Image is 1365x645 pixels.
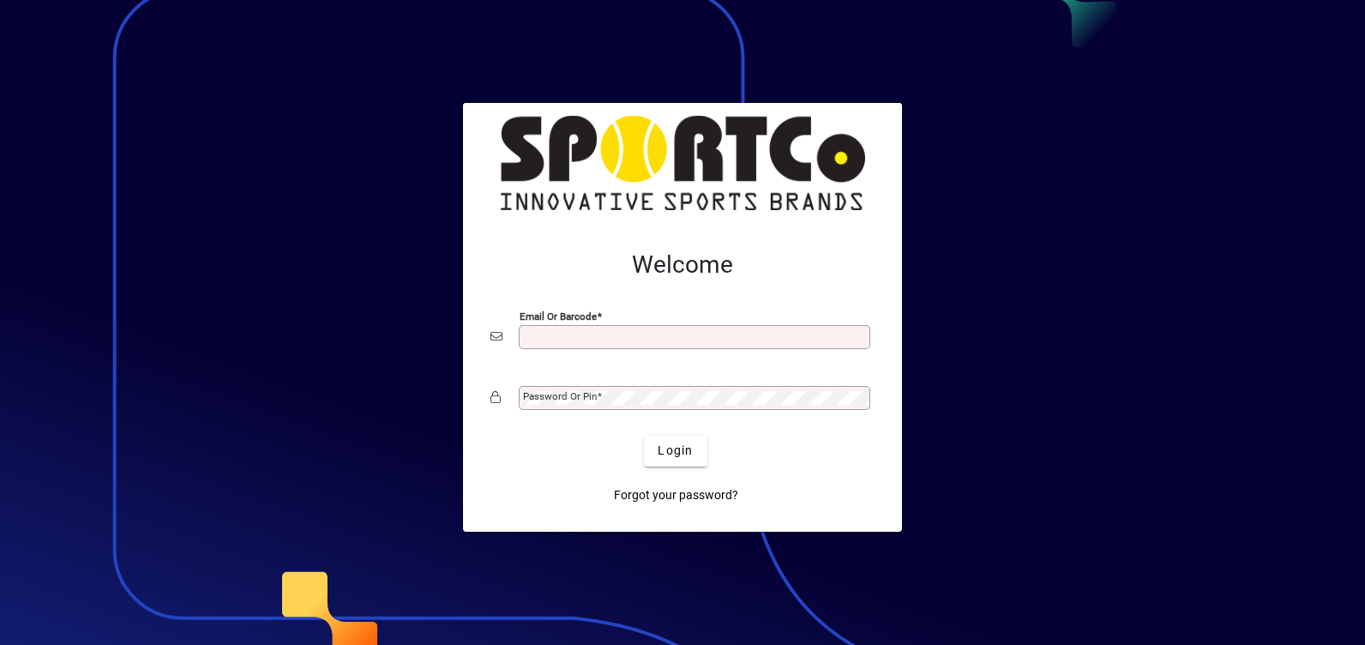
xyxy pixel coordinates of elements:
[644,436,707,467] button: Login
[520,310,597,322] mat-label: Email or Barcode
[614,486,738,504] span: Forgot your password?
[607,480,745,511] a: Forgot your password?
[490,250,875,280] h2: Welcome
[658,442,693,460] span: Login
[523,390,597,402] mat-label: Password or Pin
